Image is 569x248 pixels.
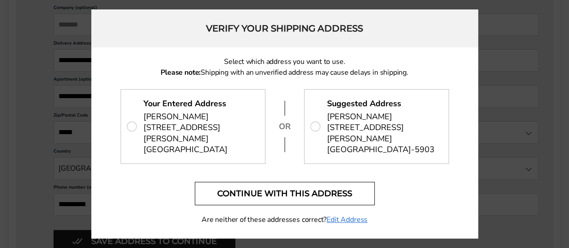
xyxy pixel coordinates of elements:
[121,56,449,78] p: Select which address you want to use. Shipping with an unverified address may cause delays in shi...
[327,214,367,225] a: Edit Address
[327,111,392,122] span: [PERSON_NAME]
[143,98,226,109] strong: Your Entered Address
[91,9,478,47] h2: Verify your shipping address
[161,68,201,77] strong: Please note:
[327,122,440,155] span: [STREET_ADDRESS][PERSON_NAME] [GEOGRAPHIC_DATA]-5903
[143,122,256,155] span: [STREET_ADDRESS][PERSON_NAME] [GEOGRAPHIC_DATA]
[195,182,375,205] button: Continue with this address
[121,214,449,225] p: Are neither of these addresses correct?
[143,111,209,122] span: [PERSON_NAME]
[327,98,401,109] strong: Suggested Address
[278,121,291,132] p: OR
